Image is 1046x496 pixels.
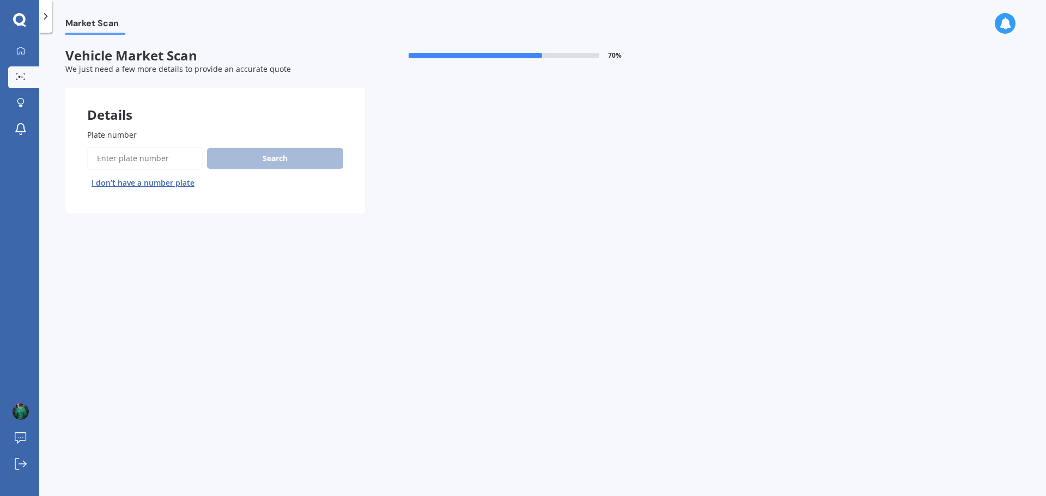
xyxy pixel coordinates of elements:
[87,130,137,140] span: Plate number
[87,174,199,192] button: I don’t have a number plate
[65,18,125,33] span: Market Scan
[13,403,29,420] img: ACg8ocKSQaVdbMImwuAiOezZmWdPFmH_OZieGBn6vlU7V1AvzNaS2U0=s96-c
[65,88,365,120] div: Details
[65,64,291,74] span: We just need a few more details to provide an accurate quote
[87,147,203,170] input: Enter plate number
[65,48,365,64] span: Vehicle Market Scan
[608,52,622,59] span: 70 %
